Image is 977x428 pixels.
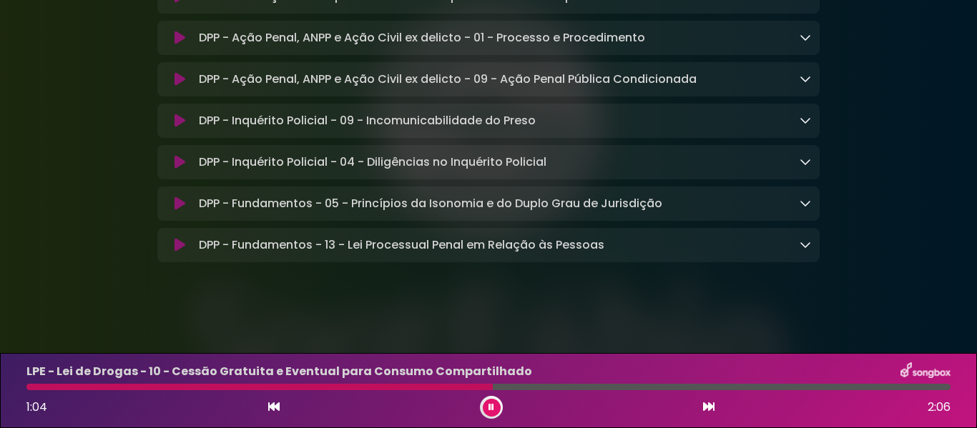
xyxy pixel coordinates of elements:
p: DPP - Fundamentos - 13 - Lei Processual Penal em Relação às Pessoas [199,237,604,254]
p: DPP - Ação Penal, ANPP e Ação Civil ex delicto - 01 - Processo e Procedimento [199,29,645,46]
p: DPP - Inquérito Policial - 04 - Diligências no Inquérito Policial [199,154,546,171]
p: DPP - Inquérito Policial - 09 - Incomunicabilidade do Preso [199,112,536,129]
p: DPP - Fundamentos - 05 - Princípios da Isonomia e do Duplo Grau de Jurisdição [199,195,662,212]
p: DPP - Ação Penal, ANPP e Ação Civil ex delicto - 09 - Ação Penal Pública Condicionada [199,71,697,88]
